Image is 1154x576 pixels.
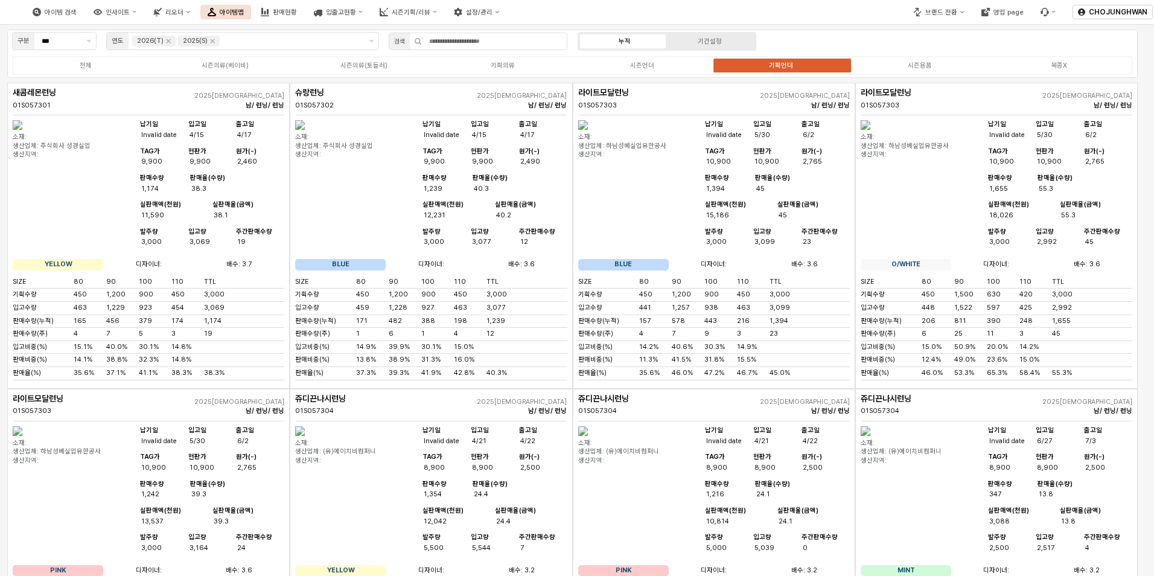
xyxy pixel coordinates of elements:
button: 제안 사항 표시 [82,33,96,50]
button: 인사이트 [86,5,144,19]
label: 누적 [582,36,667,46]
div: 2025(S) [183,36,208,46]
button: 시즌기획/리뷰 [372,5,444,19]
div: 누적 [619,37,631,45]
div: 기간설정 [698,37,722,45]
div: 구분 [18,36,30,46]
div: 아이템맵 [220,8,244,16]
div: 시즌언더 [630,62,654,69]
div: 시즌용품 [908,62,932,69]
label: 기획언더 [712,60,850,71]
button: 리오더 [146,5,197,19]
div: 2026(T) [137,36,164,46]
button: 영업 page [974,5,1031,19]
div: Remove 2026(T) [166,39,171,43]
button: 판매현황 [253,5,304,19]
button: 제안 사항 표시 [365,33,378,50]
label: 전체 [16,60,155,71]
div: 시즌의류(토들러) [340,62,387,69]
label: 시즌의류(베이비) [155,60,294,71]
div: 입출고현황 [326,8,356,16]
label: 시즌의류(토들러) [295,60,433,71]
button: 브랜드 전환 [906,5,971,19]
label: 기획의류 [433,60,572,71]
div: 복종X [1051,62,1067,69]
div: 기획언더 [769,62,793,69]
p: CHOJUNGHWAN [1089,7,1147,17]
div: 인사이트 [106,8,130,16]
button: 설정/관리 [447,5,506,19]
div: 브랜드 전환 [925,8,957,16]
button: 입출고현황 [307,5,370,19]
label: 복종X [990,60,1129,71]
label: 기간설정 [667,36,752,46]
button: CHOJUNGHWAN [1073,5,1153,19]
div: 영업 page [993,8,1024,16]
div: 기획의류 [491,62,515,69]
div: Remove 2025(S) [210,39,215,43]
div: 버그 제보 및 기능 개선 요청 [1033,5,1063,19]
div: 판매현황 [273,8,297,16]
button: 아이템맵 [200,5,251,19]
div: 시즌의류(베이비) [202,62,249,69]
div: 연도 [112,36,124,46]
div: 아이템 검색 [45,8,77,16]
label: 시즌언더 [573,60,712,71]
div: 리오더 [165,8,183,16]
div: 검색 [394,36,405,46]
div: 전체 [80,62,92,69]
label: 시즌용품 [850,60,989,71]
div: 설정/관리 [466,8,493,16]
button: 아이템 검색 [25,5,84,19]
div: 시즌기획/리뷰 [392,8,430,16]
